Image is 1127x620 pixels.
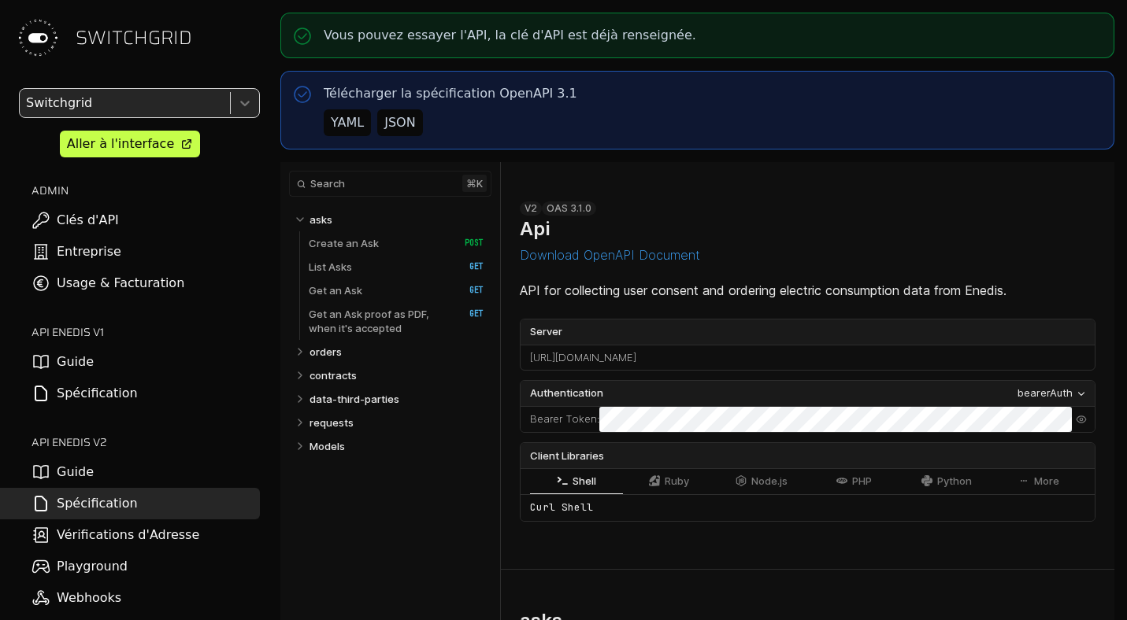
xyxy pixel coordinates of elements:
a: data-third-parties [310,387,484,411]
label: Bearer Token [530,411,597,427]
p: Vous pouvez essayer l'API, la clé d'API est déjà renseignée. [324,26,696,45]
span: SWITCHGRID [76,25,192,50]
span: Search [310,178,345,190]
p: contracts [310,368,357,382]
p: data-third-parties [310,392,399,406]
span: Ruby [665,475,689,487]
button: bearerAuth [1013,385,1092,402]
span: Node.js [751,475,788,487]
span: POST [453,238,484,249]
div: Client Libraries [521,443,1095,468]
button: JSON [377,109,422,136]
span: GET [453,261,484,272]
div: v2 [520,201,542,216]
p: asks [310,212,332,227]
span: PHP [852,475,872,487]
a: Aller à l'interface [60,131,200,157]
img: Switchgrid Logo [13,13,63,63]
p: Get an Ask [309,283,362,297]
a: contracts [310,364,484,387]
p: List Asks [309,260,352,274]
div: [URL][DOMAIN_NAME] [521,345,1095,371]
label: Server [521,319,1095,345]
p: API for collecting user consent and ordering electric consumption data from Enedis. [520,281,1095,300]
div: JSON [384,113,415,132]
span: Python [937,475,972,487]
span: GET [453,308,484,319]
span: Shell [573,475,596,487]
a: Get an Ask proof as PDF, when it's accepted GET [309,302,484,340]
span: Authentication [530,386,603,401]
button: Download OpenAPI Document [520,248,700,262]
h2: ADMIN [32,183,260,198]
p: Get an Ask proof as PDF, when it's accepted [309,307,448,335]
div: Curl Shell [521,494,1095,521]
a: asks [310,208,484,231]
a: Create an Ask POST [309,231,484,255]
div: OAS 3.1.0 [542,201,596,216]
h2: API ENEDIS v1 [32,324,260,340]
p: Create an Ask [309,236,379,250]
div: YAML [331,113,364,132]
p: Models [310,439,345,453]
a: orders [310,340,484,364]
p: orders [310,345,342,359]
a: Models [310,434,484,458]
kbd: ⌘ k [462,175,487,192]
p: requests [310,415,354,430]
h2: API ENEDIS v2 [32,434,260,450]
a: List Asks GET [309,255,484,279]
h1: Api [520,217,550,240]
span: GET [453,285,484,296]
div: Aller à l'interface [67,135,174,153]
a: Get an Ask GET [309,279,484,302]
button: YAML [324,109,371,136]
div: bearerAuth [1018,386,1073,401]
p: Télécharger la spécification OpenAPI 3.1 [324,84,577,103]
a: requests [310,411,484,434]
div: : [521,407,599,432]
